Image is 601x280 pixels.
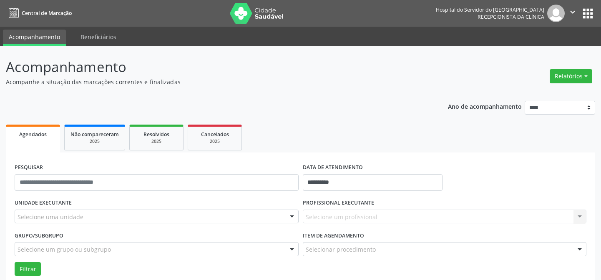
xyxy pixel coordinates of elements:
[18,212,83,221] span: Selecione uma unidade
[201,131,229,138] span: Cancelados
[15,262,41,276] button: Filtrar
[194,138,236,145] div: 2025
[436,6,544,13] div: Hospital do Servidor do [GEOGRAPHIC_DATA]
[15,161,43,174] label: PESQUISAR
[19,131,47,138] span: Agendados
[547,5,565,22] img: img
[303,161,363,174] label: DATA DE ATENDIMENTO
[303,229,364,242] label: Item de agendamento
[565,5,581,22] button: 
[70,131,119,138] span: Não compareceram
[550,69,592,83] button: Relatórios
[568,7,577,17] i: 
[3,30,66,46] a: Acompanhamento
[303,197,374,210] label: PROFISSIONAL EXECUTANTE
[6,6,72,20] a: Central de Marcação
[6,57,418,77] p: Acompanhamento
[22,10,72,17] span: Central de Marcação
[306,245,376,254] span: Selecionar procedimento
[18,245,111,254] span: Selecione um grupo ou subgrupo
[6,77,418,86] p: Acompanhe a situação das marcações correntes e finalizadas
[15,197,72,210] label: UNIDADE EXECUTANTE
[478,13,544,20] span: Recepcionista da clínica
[75,30,122,44] a: Beneficiários
[448,101,522,111] p: Ano de acompanhamento
[15,229,63,242] label: Grupo/Subgrupo
[143,131,169,138] span: Resolvidos
[70,138,119,145] div: 2025
[136,138,177,145] div: 2025
[581,6,595,21] button: apps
